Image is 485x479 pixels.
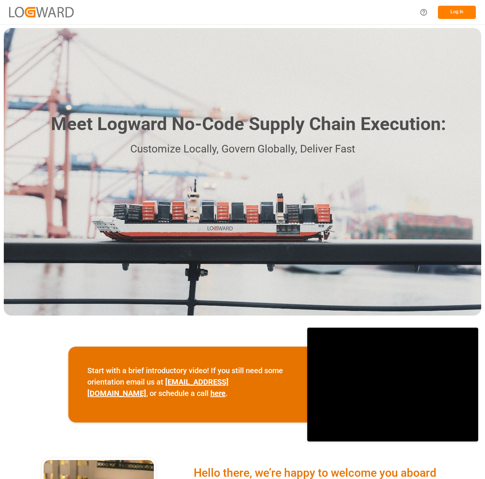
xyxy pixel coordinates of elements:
[87,377,229,398] a: [EMAIL_ADDRESS][DOMAIN_NAME]
[87,365,288,399] p: Start with a brief introductory video! If you still need some orientation email us at , or schedu...
[415,4,432,21] button: Help Center
[39,141,446,158] p: Customize Locally, Govern Globally, Deliver Fast
[307,328,478,441] iframe: video
[210,389,226,398] a: here
[438,6,476,19] button: Log In
[51,111,446,138] h1: Meet Logward No-Code Supply Chain Execution:
[9,7,74,17] img: Logward_new_orange.png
